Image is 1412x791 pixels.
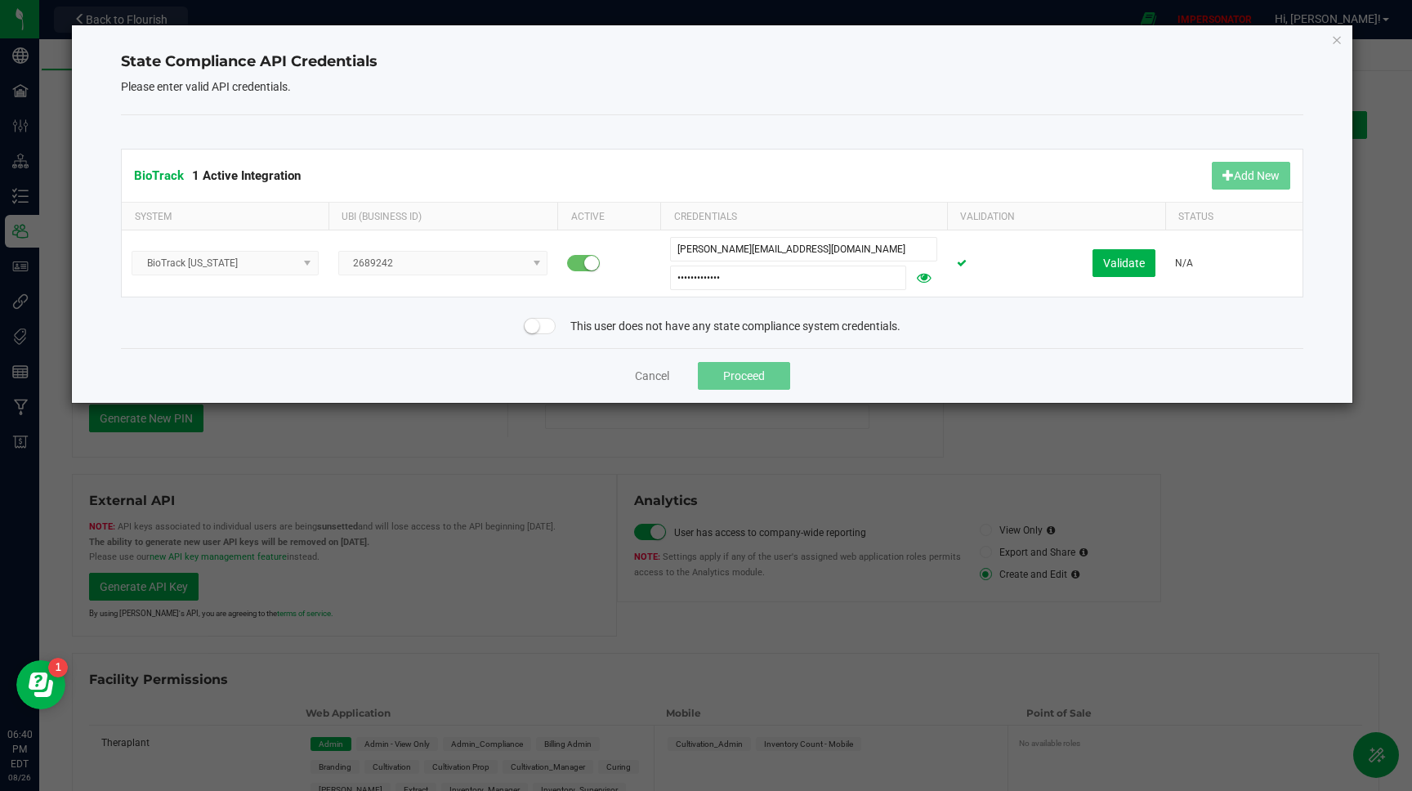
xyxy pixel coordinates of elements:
span: Credentials [674,211,737,222]
button: Add New [1212,162,1290,190]
button: Cancel [635,368,669,384]
button: Close [1331,29,1343,49]
button: Proceed [698,362,790,390]
h4: State Compliance API Credentials [121,51,1303,73]
h5: Please enter valid API credentials. [121,81,1303,93]
span: Validation [960,211,1015,222]
span: This user does not have any state compliance system credentials. [570,318,900,335]
div: N/A [1175,256,1293,271]
iframe: Resource center unread badge [48,658,68,677]
span: 1 Active Integration [192,168,301,183]
span: Active [571,211,605,222]
iframe: Resource center [16,660,65,709]
span: UBI (Business ID) [342,211,422,222]
span: BioTrack [134,168,184,183]
input: Username [670,237,937,261]
span: System [135,211,172,222]
button: Validate [1093,249,1155,277]
span: Status [1178,211,1213,222]
input: Password [670,266,906,290]
span: Validate [1103,257,1145,270]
